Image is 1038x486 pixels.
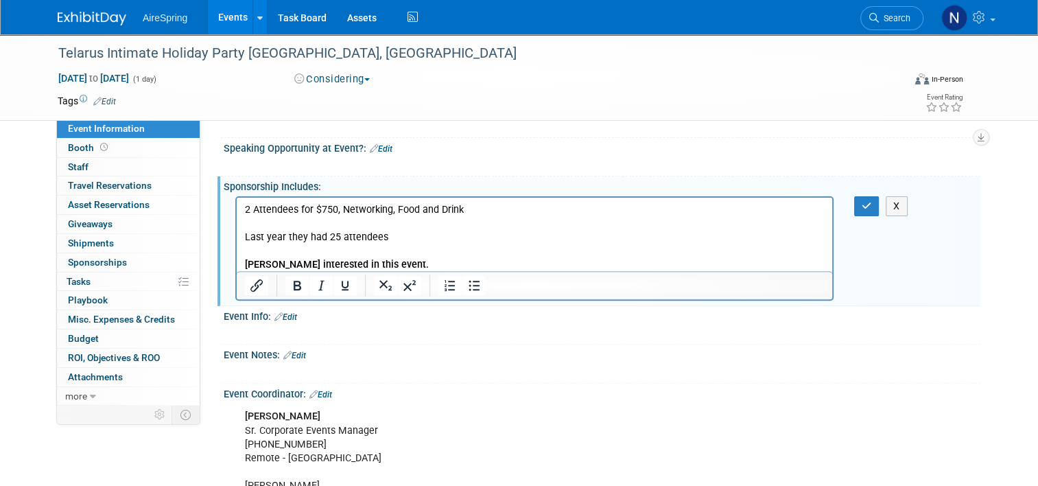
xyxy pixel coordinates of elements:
[309,390,332,400] a: Edit
[57,139,200,157] a: Booth
[290,72,375,86] button: Considering
[68,199,150,210] span: Asset Reservations
[58,72,130,84] span: [DATE] [DATE]
[860,6,923,30] a: Search
[57,310,200,329] a: Misc. Expenses & Credits
[57,234,200,253] a: Shipments
[57,215,200,233] a: Giveaways
[370,144,392,154] a: Edit
[57,368,200,386] a: Attachments
[54,41,886,66] div: Telarus Intimate Holiday Party [GEOGRAPHIC_DATA], [GEOGRAPHIC_DATA]
[915,73,929,84] img: Format-Inperson.png
[57,158,200,176] a: Staff
[879,13,910,23] span: Search
[87,73,100,84] span: to
[224,138,980,156] div: Speaking Opportunity at Event?:
[398,276,421,295] button: Superscript
[224,345,980,362] div: Event Notes:
[58,12,126,25] img: ExhibitDay
[68,333,99,344] span: Budget
[941,5,967,31] img: Natalie Pyron
[68,371,123,382] span: Attachments
[224,306,980,324] div: Event Info:
[374,276,397,295] button: Subscript
[57,329,200,348] a: Budget
[309,276,333,295] button: Italic
[886,196,908,216] button: X
[68,314,175,325] span: Misc. Expenses & Credits
[68,123,145,134] span: Event Information
[57,291,200,310] a: Playbook
[68,294,108,305] span: Playbook
[68,142,110,153] span: Booth
[57,176,200,195] a: Travel Reservations
[68,180,152,191] span: Travel Reservations
[245,276,268,295] button: Insert/edit link
[57,349,200,367] a: ROI, Objectives & ROO
[58,94,116,108] td: Tags
[237,198,832,271] iframe: Rich Text Area
[224,176,980,194] div: Sponsorship Includes:
[68,218,113,229] span: Giveaways
[68,257,127,268] span: Sponsorships
[224,384,980,402] div: Event Coordinator:
[57,387,200,406] a: more
[65,391,87,402] span: more
[148,406,172,424] td: Personalize Event Tab Strip
[333,276,357,295] button: Underline
[925,94,963,101] div: Event Rating
[143,12,187,23] span: AireSpring
[274,312,297,322] a: Edit
[68,161,89,172] span: Staff
[931,74,963,84] div: In-Person
[462,276,486,295] button: Bullet list
[438,276,462,295] button: Numbered list
[97,142,110,152] span: Booth not reserved yet
[57,253,200,272] a: Sponsorships
[93,97,116,106] a: Edit
[68,352,160,363] span: ROI, Objectives & ROO
[57,196,200,214] a: Asset Reservations
[8,61,192,73] b: [PERSON_NAME] interested in this event.
[285,276,309,295] button: Bold
[8,5,589,74] body: Rich Text Area. Press ALT-0 for help.
[283,351,306,360] a: Edit
[245,410,320,422] b: [PERSON_NAME]
[67,276,91,287] span: Tasks
[68,238,114,248] span: Shipments
[57,273,200,291] a: Tasks
[829,71,963,92] div: Event Format
[8,5,588,74] p: 2 Attendees for $750, Networking, Food and Drink Last year they had 25 attendees
[172,406,200,424] td: Toggle Event Tabs
[132,75,156,84] span: (1 day)
[57,119,200,138] a: Event Information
